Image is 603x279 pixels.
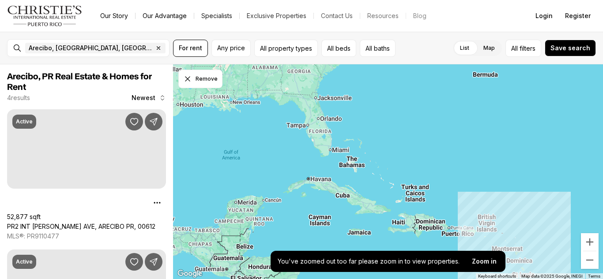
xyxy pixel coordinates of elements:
button: Login [530,7,558,25]
a: Specialists [194,10,239,22]
button: All baths [360,40,396,57]
a: Exclusive Properties [240,10,313,22]
button: Any price [211,40,251,57]
button: Save Property: PR2 INT CRISTOBAL AVE [125,113,143,130]
button: For rent [173,40,208,57]
label: List [453,40,476,56]
button: All beds [321,40,356,57]
span: Newest [132,94,155,101]
span: Arecibo, [GEOGRAPHIC_DATA], [GEOGRAPHIC_DATA] [29,45,153,52]
p: Active [16,118,33,125]
button: Share Property [145,253,162,271]
a: Our Advantage [136,10,194,22]
button: Zoom in [581,233,599,251]
p: 4 results [7,94,30,101]
span: For rent [179,45,202,52]
button: Register [560,7,596,25]
button: Share Property [145,113,162,130]
a: Resources [360,10,406,22]
span: Arecibo, PR Real Estate & Homes for Rent [7,72,152,92]
a: Our Story [93,10,135,22]
a: Terms (opens in new tab) [588,274,600,279]
span: filters [520,44,535,53]
button: Property options [148,194,166,212]
span: Save search [550,45,590,52]
span: Any price [217,45,245,52]
span: Register [565,12,591,19]
label: Map [476,40,502,56]
button: Zoom out [581,251,599,269]
button: Dismiss drawing [178,70,222,88]
button: Newest [126,89,171,107]
a: PR2 INT CRISTOBAL AVE, ARECIBO PR, 00612 [7,223,155,231]
span: Map data ©2025 Google, INEGI [521,274,583,279]
img: logo [7,5,83,26]
span: All [511,44,518,53]
span: Login [535,12,553,19]
button: Save Property: 398 AVE. ROTARIOS [125,253,143,271]
a: Blog [406,10,433,22]
button: Save search [545,40,596,56]
button: All property types [254,40,318,57]
p: Active [16,258,33,265]
button: Contact Us [314,10,360,22]
p: You've zoomed out too far please zoom in to view properties. [278,258,460,265]
button: Allfilters [505,40,541,57]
